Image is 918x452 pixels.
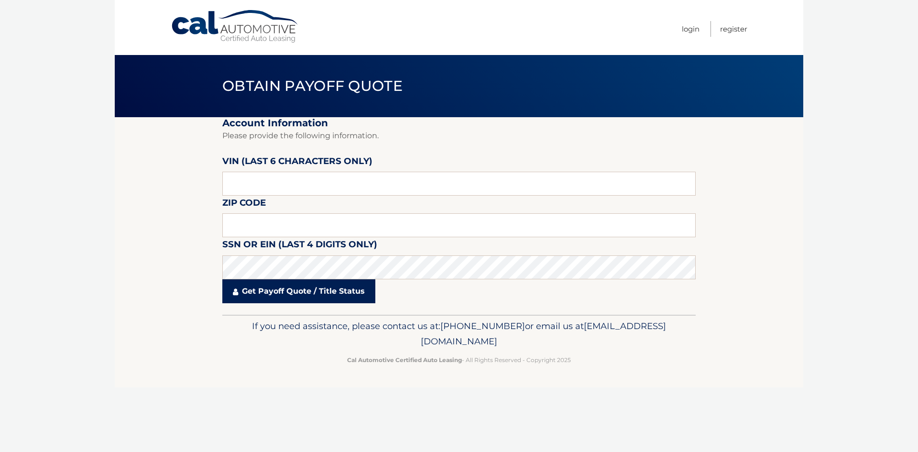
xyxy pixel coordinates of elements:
span: Obtain Payoff Quote [222,77,403,95]
p: Please provide the following information. [222,129,696,143]
strong: Cal Automotive Certified Auto Leasing [347,356,462,364]
a: Register [720,21,747,37]
p: - All Rights Reserved - Copyright 2025 [229,355,689,365]
a: Login [682,21,699,37]
label: Zip Code [222,196,266,213]
p: If you need assistance, please contact us at: or email us at [229,319,689,349]
span: [PHONE_NUMBER] [440,320,525,331]
h2: Account Information [222,117,696,129]
a: Cal Automotive [171,10,300,44]
label: VIN (last 6 characters only) [222,154,372,172]
label: SSN or EIN (last 4 digits only) [222,237,377,255]
a: Get Payoff Quote / Title Status [222,279,375,303]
